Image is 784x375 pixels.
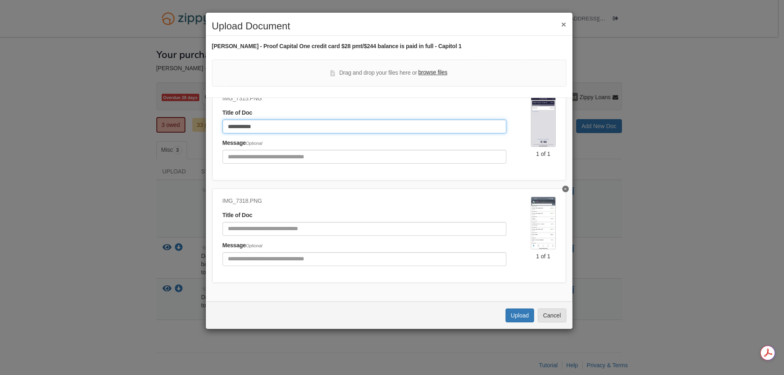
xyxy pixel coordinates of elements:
[538,308,566,322] button: Cancel
[223,139,263,148] label: Message
[531,150,555,158] div: 1 of 1
[531,94,555,147] img: IMG_7315.PNG
[531,252,555,260] div: 1 of 1
[223,109,252,118] label: Title of Doc
[223,241,263,250] label: Message
[531,197,555,249] img: IMG_7318.PNG
[223,252,507,266] input: Include any comments on this document
[212,42,566,51] div: [PERSON_NAME] - Proof Capital One credit card $28 pmt/$244 balance is paid in full - Capitol 1
[223,222,507,236] input: Document Title
[246,243,262,248] span: Optional
[330,68,447,78] div: Drag and drop your files here or
[246,141,262,146] span: Optional
[223,120,507,133] input: Document Title
[562,186,569,192] button: Delete undefined
[223,150,507,164] input: Include any comments on this document
[212,21,566,31] h2: Upload Document
[223,94,507,103] div: IMG_7315.PNG
[418,68,447,77] label: browse files
[561,20,566,29] button: ×
[223,197,507,206] div: IMG_7318.PNG
[223,211,252,220] label: Title of Doc
[506,308,534,322] button: Upload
